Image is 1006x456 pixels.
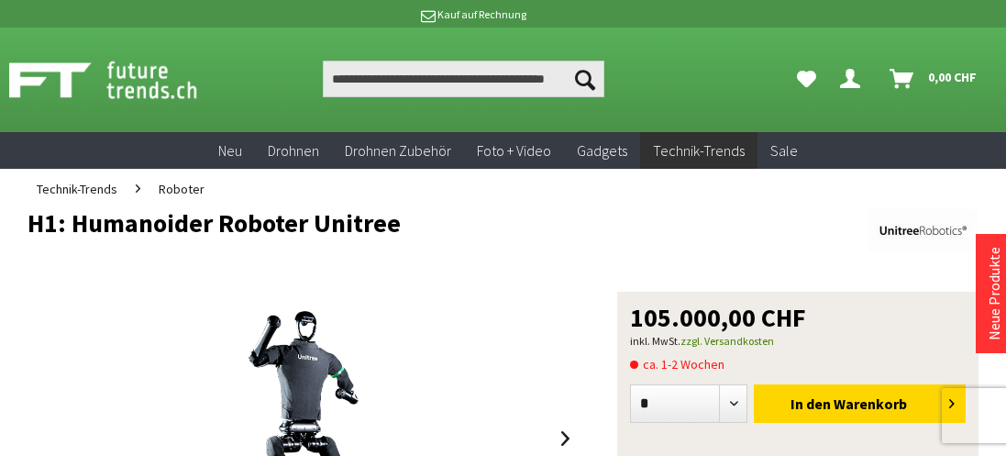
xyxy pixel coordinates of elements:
[9,57,238,103] img: Shop Futuretrends - zur Startseite wechseln
[630,305,806,330] span: 105.000,00 CHF
[757,132,811,170] a: Sale
[566,61,604,97] button: Suchen
[464,132,564,170] a: Foto + Video
[985,247,1003,340] a: Neue Produkte
[630,330,966,352] p: inkl. MwSt.
[882,61,986,97] a: Warenkorb
[218,141,242,160] span: Neu
[834,395,907,413] span: Warenkorb
[323,61,604,97] input: Produkt, Marke, Kategorie, EAN, Artikelnummer…
[268,141,319,160] span: Drohnen
[37,181,117,197] span: Technik-Trends
[28,209,789,237] h1: H1: Humanoider Roboter Unitree
[205,132,255,170] a: Neu
[928,62,977,92] span: 0,00 CHF
[332,132,464,170] a: Drohnen Zubehör
[833,61,875,97] a: Dein Konto
[159,181,205,197] span: Roboter
[564,132,640,170] a: Gadgets
[577,141,627,160] span: Gadgets
[640,132,757,170] a: Technik-Trends
[477,141,551,160] span: Foto + Video
[868,209,978,251] img: Unitree Roboter
[255,132,332,170] a: Drohnen
[680,334,774,348] a: zzgl. Versandkosten
[28,169,127,209] a: Technik-Trends
[770,141,798,160] span: Sale
[345,141,451,160] span: Drohnen Zubehör
[790,395,831,413] span: In den
[754,384,966,423] button: In den Warenkorb
[788,61,825,97] a: Meine Favoriten
[653,141,745,160] span: Technik-Trends
[630,353,724,375] span: ca. 1-2 Wochen
[149,169,214,209] a: Roboter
